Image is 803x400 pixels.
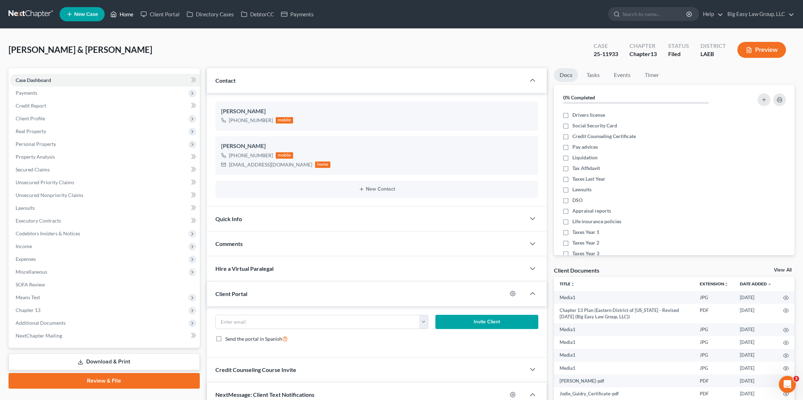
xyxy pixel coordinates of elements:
span: Real Property [16,128,46,134]
span: Taxes Last Year [572,175,605,182]
div: [PHONE_NUMBER] [229,117,273,124]
div: 25-11933 [594,50,618,58]
td: [DATE] [734,374,777,387]
strong: 0% Completed [563,94,595,100]
i: unfold_more [571,282,575,286]
td: PDF [694,387,734,400]
span: Taxes Year 2 [572,239,599,246]
td: [DATE] [734,387,777,400]
span: Unsecured Priority Claims [16,179,74,185]
div: Status [668,42,689,50]
span: Executory Contracts [16,218,61,224]
span: Property Analysis [16,154,55,160]
span: Credit Counseling Certificate [572,133,636,140]
div: Chapter [629,50,657,58]
a: Date Added expand_more [740,281,772,286]
span: 3 [793,376,799,382]
i: expand_more [768,282,772,286]
a: Property Analysis [10,150,200,163]
span: DSO [572,197,583,204]
span: Lawsuits [572,186,592,193]
span: Taxes Year 1 [572,229,599,236]
div: [PERSON_NAME] [221,107,533,116]
td: [DATE] [734,362,777,374]
span: Taxes Year 3 [572,250,599,257]
span: Contact [215,77,236,84]
div: District [700,42,726,50]
div: LAEB [700,50,726,58]
button: Invite Client [435,315,538,329]
span: Drivers license [572,111,605,119]
span: Means Test [16,294,40,300]
span: Credit Counseling Course Invite [215,366,296,373]
a: Executory Contracts [10,214,200,227]
td: Jodie_Guidry_Certificate-pdf [554,387,694,400]
a: Help [699,8,723,21]
span: Expenses [16,256,36,262]
i: unfold_more [724,282,728,286]
div: home [315,161,331,168]
span: Secured Claims [16,166,50,172]
a: View All [774,268,792,273]
div: Filed [668,50,689,58]
span: Unsecured Nonpriority Claims [16,192,83,198]
a: Unsecured Priority Claims [10,176,200,189]
span: Pay advices [572,143,598,150]
td: Chapter 13 Plan (Eastern District of [US_STATE] - Revised [DATE] (Big Easy Law Group, LLC)) [554,304,694,323]
td: Media1 [554,349,694,362]
span: Case Dashboard [16,77,51,83]
td: [DATE] [734,336,777,349]
td: [DATE] [734,323,777,336]
div: mobile [276,117,293,124]
td: [DATE] [734,349,777,362]
td: JPG [694,323,734,336]
span: NextMessage: Client Text Notifications [215,391,314,398]
td: [PERSON_NAME]-pdf [554,374,694,387]
a: Titleunfold_more [560,281,575,286]
span: NextChapter Mailing [16,333,62,339]
button: New Contact [221,186,533,192]
td: Media1 [554,323,694,336]
span: Client Portal [215,290,247,297]
span: Appraisal reports [572,207,611,214]
div: Chapter [629,42,657,50]
span: Social Security Card [572,122,617,129]
td: [DATE] [734,291,777,304]
a: Events [608,68,636,82]
a: Timer [639,68,665,82]
span: Comments [215,240,243,247]
td: JPG [694,336,734,349]
div: [PERSON_NAME] [221,142,533,150]
a: Tasks [581,68,605,82]
span: Credit Report [16,103,46,109]
span: Lawsuits [16,205,35,211]
td: JPG [694,362,734,374]
span: 13 [650,50,657,57]
div: Case [594,42,618,50]
span: Personal Property [16,141,56,147]
a: DebtorCC [237,8,277,21]
td: [DATE] [734,304,777,323]
a: Lawsuits [10,202,200,214]
span: Quick Info [215,215,242,222]
a: Big Easy Law Group, LLC [724,8,794,21]
td: JPG [694,291,734,304]
a: Credit Report [10,99,200,112]
a: Review & File [9,373,200,389]
a: Client Portal [137,8,183,21]
input: Search by name... [622,7,687,21]
td: Media1 [554,336,694,349]
td: PDF [694,304,734,323]
span: [PERSON_NAME] & [PERSON_NAME] [9,44,152,55]
a: Extensionunfold_more [700,281,728,286]
span: Additional Documents [16,320,66,326]
span: New Case [74,12,98,17]
div: [EMAIL_ADDRESS][DOMAIN_NAME] [229,161,312,168]
a: Secured Claims [10,163,200,176]
a: Directory Cases [183,8,237,21]
td: PDF [694,374,734,387]
td: JPG [694,349,734,362]
span: Life insurance policies [572,218,621,225]
div: Client Documents [554,267,599,274]
div: [PHONE_NUMBER] [229,152,273,159]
